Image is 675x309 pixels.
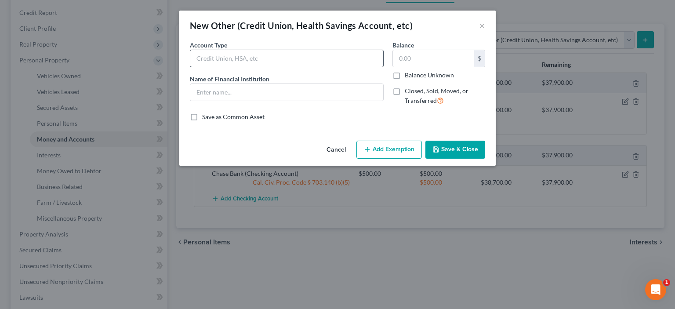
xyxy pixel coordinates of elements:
[405,87,468,104] span: Closed, Sold, Moved, or Transferred
[190,75,269,83] span: Name of Financial Institution
[392,40,414,50] label: Balance
[645,279,666,300] iframe: Intercom live chat
[190,50,383,67] input: Credit Union, HSA, etc
[356,141,422,159] button: Add Exemption
[319,142,353,159] button: Cancel
[405,71,454,80] label: Balance Unknown
[202,113,265,121] label: Save as Common Asset
[425,141,485,159] button: Save & Close
[393,50,474,67] input: 0.00
[190,40,227,50] label: Account Type
[190,19,413,32] div: New Other (Credit Union, Health Savings Account, etc)
[663,279,670,286] span: 1
[190,84,383,101] input: Enter name...
[479,20,485,31] button: ×
[474,50,485,67] div: $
